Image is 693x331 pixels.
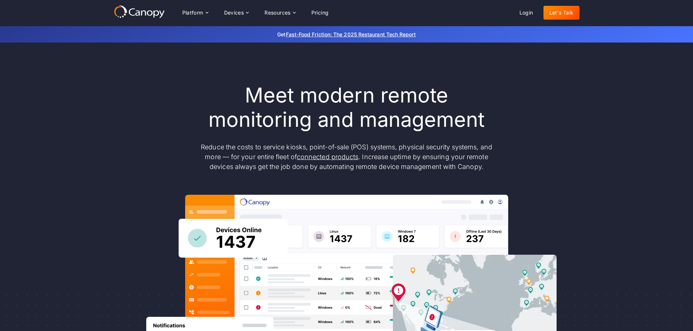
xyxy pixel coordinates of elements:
[224,10,244,15] div: Devices
[259,5,301,20] div: Resources
[179,219,288,258] img: Canopy sees how many devices are online
[176,5,214,20] div: Platform
[218,5,255,20] div: Devices
[306,6,335,20] a: Pricing
[182,10,203,15] div: Platform
[194,83,499,132] h1: Meet modern remote monitoring and management
[194,142,499,171] p: Reduce the costs to service kiosks, point-of-sale (POS) systems, physical security systems, and m...
[264,10,291,15] div: Resources
[168,31,525,38] p: Get
[286,31,416,37] a: Fast-Food Friction: The 2025 Restaurant Tech Report
[514,6,539,20] a: Login
[543,6,580,20] a: Let's Talk
[297,153,358,161] a: connected products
